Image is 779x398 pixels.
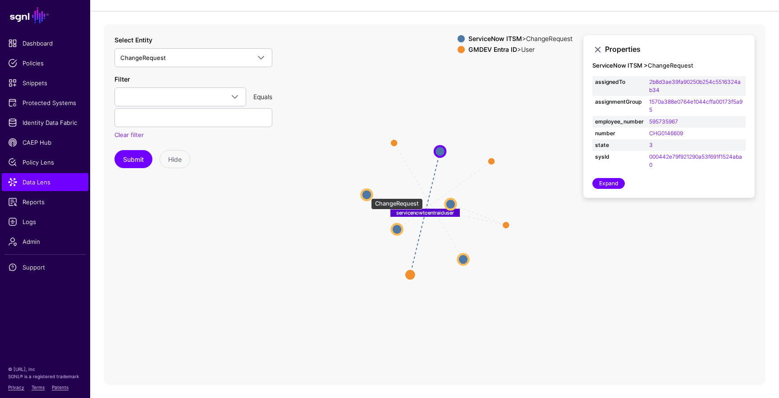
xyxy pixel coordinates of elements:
[592,62,648,69] strong: ServiceNow ITSM >
[649,153,742,168] a: 000442e79f921290a53f691f1524aba0
[8,366,82,373] p: © [URL], Inc
[468,35,522,42] strong: ServiceNow ITSM
[115,150,152,168] button: Submit
[396,209,454,215] text: servicenowtoentraiduser
[8,39,82,48] span: Dashboard
[5,5,85,25] a: SGNL
[2,54,88,72] a: Policies
[8,138,82,147] span: CAEP Hub
[649,98,742,113] a: 1570a388e0764e1044cffa00173f5a95
[595,98,644,106] strong: assignmentGroup
[595,78,644,86] strong: assignedTo
[592,178,625,189] a: Expand
[8,158,82,167] span: Policy Lens
[115,35,152,45] label: Select Entity
[605,45,746,54] h3: Properties
[2,94,88,112] a: Protected Systems
[468,46,517,53] strong: GMDEV Entra ID
[2,233,88,251] a: Admin
[8,217,82,226] span: Logs
[8,98,82,107] span: Protected Systems
[52,384,69,390] a: Patents
[371,198,423,210] div: ChangeRequest
[649,130,683,137] a: CHG0146609
[2,74,88,92] a: Snippets
[2,173,88,191] a: Data Lens
[467,35,574,42] div: > ChangeRequest
[8,237,82,246] span: Admin
[595,118,644,126] strong: employee_number
[595,153,644,161] strong: sysId
[8,78,82,87] span: Snippets
[8,178,82,187] span: Data Lens
[8,263,82,272] span: Support
[115,131,144,138] a: Clear filter
[160,150,190,168] button: Hide
[2,133,88,151] a: CAEP Hub
[8,384,24,390] a: Privacy
[649,142,653,148] a: 3
[2,34,88,52] a: Dashboard
[8,59,82,68] span: Policies
[649,78,741,93] a: 2b8d3ae39fa90250b254c5516324ab34
[250,92,276,101] div: Equals
[649,118,678,125] a: 595735967
[2,114,88,132] a: Identity Data Fabric
[8,118,82,127] span: Identity Data Fabric
[8,373,82,380] p: SGNL® is a registered trademark
[2,153,88,171] a: Policy Lens
[32,384,45,390] a: Terms
[592,62,746,69] h4: ChangeRequest
[467,46,574,53] div: > User
[2,193,88,211] a: Reports
[8,197,82,206] span: Reports
[2,213,88,231] a: Logs
[595,129,644,137] strong: number
[595,141,644,149] strong: state
[115,74,130,84] label: Filter
[120,54,166,61] span: ChangeRequest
